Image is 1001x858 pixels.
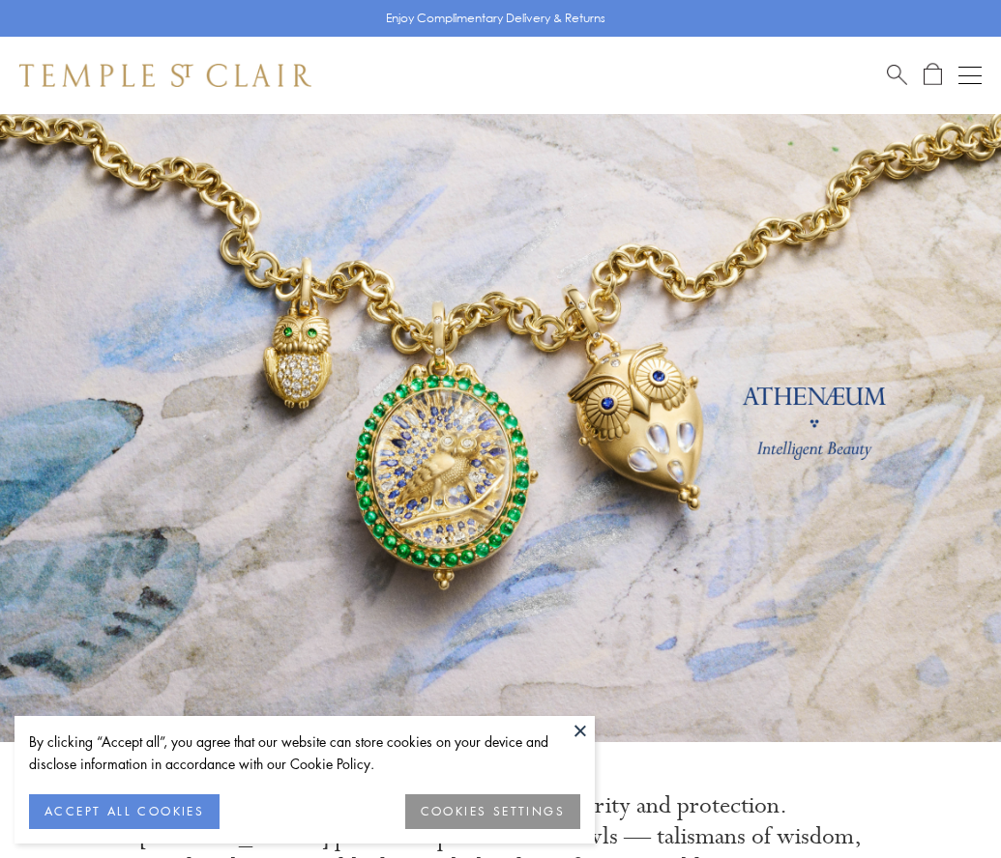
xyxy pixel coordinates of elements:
[405,794,580,829] button: COOKIES SETTINGS
[386,9,605,28] p: Enjoy Complimentary Delivery & Returns
[887,63,907,87] a: Search
[19,64,311,87] img: Temple St. Clair
[924,63,942,87] a: Open Shopping Bag
[29,730,580,775] div: By clicking “Accept all”, you agree that our website can store cookies on your device and disclos...
[958,64,982,87] button: Open navigation
[29,794,220,829] button: ACCEPT ALL COOKIES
